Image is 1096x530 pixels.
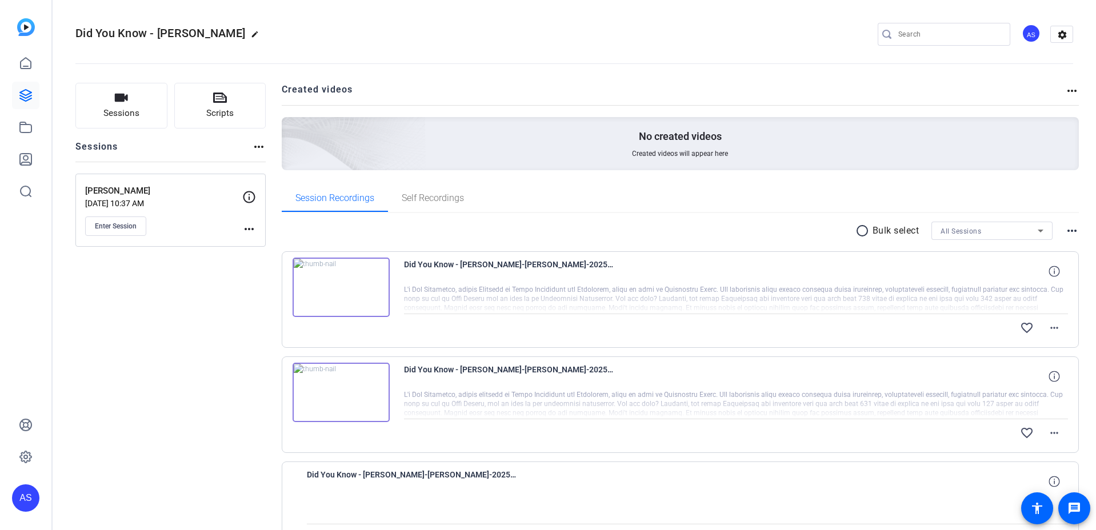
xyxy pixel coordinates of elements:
[252,140,266,154] mat-icon: more_horiz
[95,222,137,231] span: Enter Session
[855,224,873,238] mat-icon: radio_button_unchecked
[293,258,390,317] img: thumb-nail
[873,224,919,238] p: Bulk select
[1065,224,1079,238] mat-icon: more_horiz
[154,4,426,252] img: Creted videos background
[1020,426,1034,440] mat-icon: favorite_border
[282,83,1066,105] h2: Created videos
[1022,24,1042,44] ngx-avatar: Adria Siu
[75,140,118,162] h2: Sessions
[75,83,167,129] button: Sessions
[404,363,615,390] span: Did You Know - [PERSON_NAME]-[PERSON_NAME]-2025-09-12-11-30-19-565-0
[404,258,615,285] span: Did You Know - [PERSON_NAME]-[PERSON_NAME]-2025-09-12-11-32-49-864-0
[307,468,518,495] span: Did You Know - [PERSON_NAME]-[PERSON_NAME]-2025-09-12-11-28-55-098-0
[1020,321,1034,335] mat-icon: favorite_border
[1030,501,1044,515] mat-icon: accessibility
[17,18,35,36] img: blue-gradient.svg
[295,194,374,203] span: Session Recordings
[941,227,981,235] span: All Sessions
[242,222,256,236] mat-icon: more_horiz
[75,26,245,40] span: Did You Know - [PERSON_NAME]
[85,184,242,198] p: [PERSON_NAME]
[632,149,728,158] span: Created videos will appear here
[85,216,146,236] button: Enter Session
[1065,84,1079,98] mat-icon: more_horiz
[85,199,242,208] p: [DATE] 10:37 AM
[402,194,464,203] span: Self Recordings
[12,484,39,512] div: AS
[103,107,139,120] span: Sessions
[293,363,390,422] img: thumb-nail
[639,130,722,143] p: No created videos
[206,107,234,120] span: Scripts
[1051,26,1074,43] mat-icon: settings
[174,83,266,129] button: Scripts
[898,27,1001,41] input: Search
[1067,501,1081,515] mat-icon: message
[1047,426,1061,440] mat-icon: more_horiz
[1022,24,1041,43] div: AS
[1047,321,1061,335] mat-icon: more_horiz
[251,30,265,44] mat-icon: edit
